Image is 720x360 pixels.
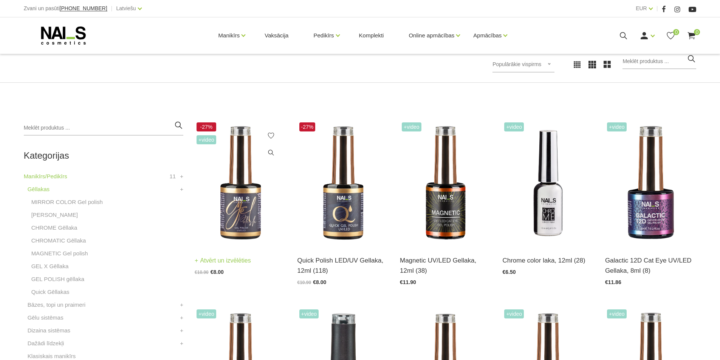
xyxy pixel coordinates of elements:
[259,17,294,54] a: Vaksācija
[673,29,679,35] span: 0
[622,54,696,69] input: Meklēt produktus ...
[31,210,78,219] a: [PERSON_NAME]
[197,135,216,144] span: +Video
[31,275,84,284] a: GEL POLISH gēllaka
[313,279,326,285] span: €8.00
[31,236,86,245] a: CHROMATIC Gēllaka
[607,309,627,318] span: +Video
[180,339,183,348] a: +
[24,121,183,136] input: Meklēt produktus ...
[28,313,63,322] a: Gēlu sistēmas
[666,31,675,40] a: 0
[31,198,103,207] a: MIRROR COLOR Gel polish
[313,20,334,51] a: Pedikīrs
[211,269,224,275] span: €8.00
[60,6,107,11] a: [PHONE_NUMBER]
[502,269,516,275] span: €6.50
[195,270,209,275] span: €10.90
[400,121,491,246] img: Ilgnoturīga gellaka, kas sastāv no metāla mikrodaļiņām, kuras īpaša magnēta ietekmē var pārvērst ...
[195,121,286,246] img: Ilgnoturīga, intensīvi pigmentēta gellaka. Viegli klājas, lieliski žūst, nesaraujas, neatkāpjas n...
[31,287,70,297] a: Quick Gēllakas
[504,122,524,131] span: +Video
[116,4,136,13] a: Latviešu
[28,300,85,309] a: Bāzes, topi un praimeri
[28,185,50,194] a: Gēllakas
[197,309,216,318] span: +Video
[218,20,240,51] a: Manikīrs
[31,262,69,271] a: GEL X Gēllaka
[687,31,696,40] a: 0
[297,255,389,276] a: Quick Polish LED/UV Gellaka, 12ml (118)
[299,309,319,318] span: +Video
[473,20,502,51] a: Apmācības
[31,223,77,232] a: CHROME Gēllaka
[297,280,311,285] span: €10.90
[299,122,316,131] span: -27%
[502,255,593,266] a: Chrome color laka, 12ml (28)
[24,4,107,13] div: Zvani un pasūti
[502,121,593,246] img: Paredzēta hromēta jeb spoguļspīduma efekta veidošanai uz pilnas naga plātnes vai atsevišķiem diza...
[605,279,621,285] span: €11.86
[636,4,647,13] a: EUR
[694,29,700,35] span: 0
[492,61,541,67] span: Populārākie vispirms
[657,4,658,13] span: |
[180,326,183,335] a: +
[28,339,64,348] a: Dažādi līdzekļi
[504,309,524,318] span: +Video
[195,255,251,266] a: Atvērt un izvēlēties
[180,313,183,322] a: +
[400,279,416,285] span: €11.90
[605,255,696,276] a: Galactic 12D Cat Eye UV/LED Gellaka, 8ml (8)
[31,249,88,258] a: MAGNETIC Gel polish
[180,172,183,181] a: +
[402,122,421,131] span: +Video
[400,255,491,276] a: Magnetic UV/LED Gellaka, 12ml (38)
[607,122,627,131] span: +Video
[169,172,176,181] span: 11
[111,4,113,13] span: |
[409,20,454,51] a: Online apmācības
[60,5,107,11] span: [PHONE_NUMBER]
[24,151,183,161] h2: Kategorijas
[180,300,183,309] a: +
[180,185,183,194] a: +
[353,17,390,54] a: Komplekti
[297,121,389,246] img: Ātri, ērti un vienkārši!Intensīvi pigmentēta gellaka, kas perfekti klājas arī vienā slānī, tādā v...
[24,172,67,181] a: Manikīrs/Pedikīrs
[28,326,70,335] a: Dizaina sistēmas
[197,122,216,131] span: -27%
[605,121,696,246] img: Daudzdimensionāla magnētiskā gellaka, kas satur smalkas, atstarojošas hroma daļiņas. Ar īpaša mag...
